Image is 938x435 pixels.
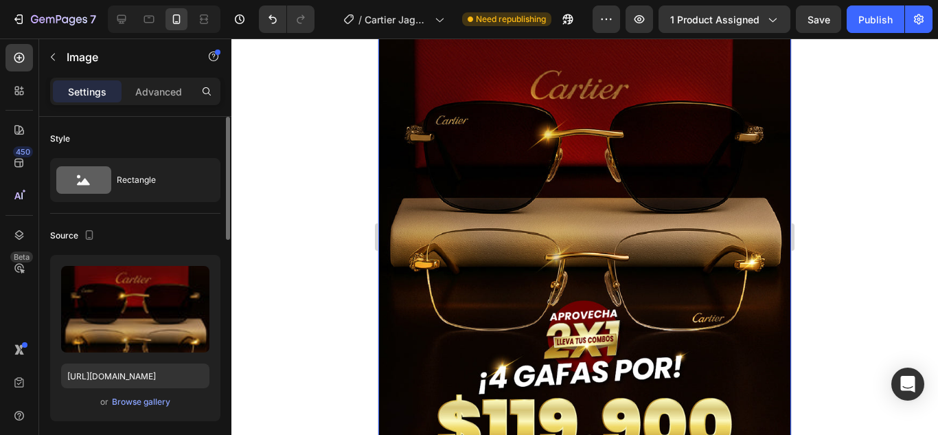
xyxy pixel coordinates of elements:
[50,227,98,245] div: Source
[358,12,362,27] span: /
[67,49,183,65] p: Image
[68,85,106,99] p: Settings
[670,12,759,27] span: 1 product assigned
[808,14,830,25] span: Save
[111,395,171,409] button: Browse gallery
[90,11,96,27] p: 7
[847,5,904,33] button: Publish
[259,5,314,33] div: Undo/Redo
[796,5,841,33] button: Save
[13,146,33,157] div: 450
[112,396,170,408] div: Browse gallery
[365,12,429,27] span: Cartier Jaguar - Gafas Combo 02
[476,13,546,25] span: Need republishing
[135,85,182,99] p: Advanced
[50,133,70,145] div: Style
[378,38,791,435] iframe: Design area
[117,164,201,196] div: Rectangle
[100,394,108,410] span: or
[10,252,33,263] div: Beta
[858,12,893,27] div: Publish
[61,364,209,388] input: https://example.com/image.jpg
[659,5,790,33] button: 1 product assigned
[61,266,209,353] img: preview-image
[891,368,924,401] div: Open Intercom Messenger
[5,5,102,33] button: 7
